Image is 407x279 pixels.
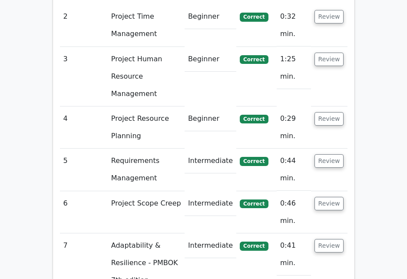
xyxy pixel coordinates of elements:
[277,191,311,233] td: 0:46 min.
[108,4,185,46] td: Project Time Management
[240,13,268,21] span: Correct
[60,191,108,233] td: 6
[108,149,185,191] td: Requirements Management
[240,157,268,166] span: Correct
[277,47,311,89] td: 1:25 min.
[185,4,236,29] td: Beginner
[277,106,311,149] td: 0:29 min.
[277,149,311,191] td: 0:44 min.
[314,154,344,168] button: Review
[60,47,108,106] td: 3
[314,112,344,126] button: Review
[240,55,268,64] span: Correct
[314,239,344,252] button: Review
[277,4,311,46] td: 0:32 min.
[185,47,236,72] td: Beginner
[185,149,236,173] td: Intermediate
[108,106,185,149] td: Project Resource Planning
[108,191,185,233] td: Project Scope Creep
[60,106,108,149] td: 4
[240,199,268,208] span: Correct
[240,242,268,250] span: Correct
[314,10,344,23] button: Review
[60,4,108,46] td: 2
[185,233,236,258] td: Intermediate
[277,233,311,276] td: 0:41 min.
[108,47,185,106] td: Project Human Resource Management
[185,106,236,131] td: Beginner
[314,53,344,66] button: Review
[185,191,236,216] td: Intermediate
[240,115,268,123] span: Correct
[60,149,108,191] td: 5
[314,197,344,210] button: Review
